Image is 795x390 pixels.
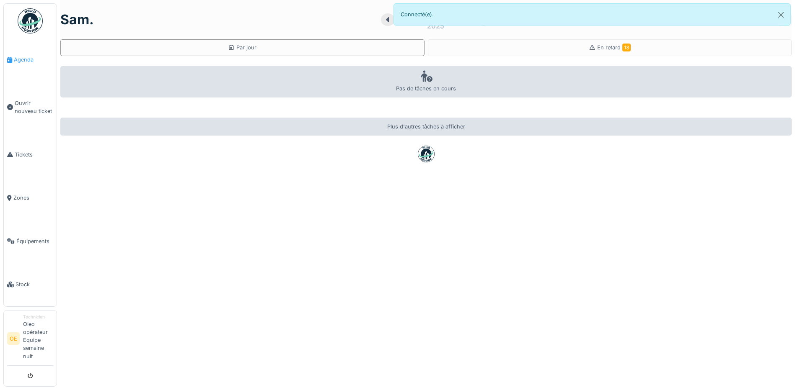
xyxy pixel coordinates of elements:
a: Équipements [4,219,57,263]
li: Oleo opérateur Equipe semaine nuit [23,314,53,364]
div: Par jour [228,44,256,51]
img: badge-BVDL4wpA.svg [418,146,435,162]
li: OE [7,332,20,345]
span: Zones [13,194,53,202]
div: 2025 [427,21,444,31]
a: OE TechnicienOleo opérateur Equipe semaine nuit [7,314,53,366]
span: Équipements [16,237,53,245]
div: Pas de tâches en cours [60,66,792,97]
span: Ouvrir nouveau ticket [15,99,53,115]
img: Badge_color-CXgf-gQk.svg [18,8,43,33]
a: Stock [4,263,57,306]
span: Stock [16,280,53,288]
a: Ouvrir nouveau ticket [4,82,57,133]
div: Connecté(e). [394,3,791,26]
div: Technicien [23,314,53,320]
a: Tickets [4,133,57,176]
span: 13 [622,44,631,51]
a: Agenda [4,38,57,82]
span: Tickets [15,151,53,159]
a: Zones [4,176,57,220]
div: Plus d'autres tâches à afficher [60,118,792,136]
span: Agenda [14,56,53,64]
h1: sam. [60,12,94,28]
span: En retard [597,44,631,51]
button: Close [772,4,790,26]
